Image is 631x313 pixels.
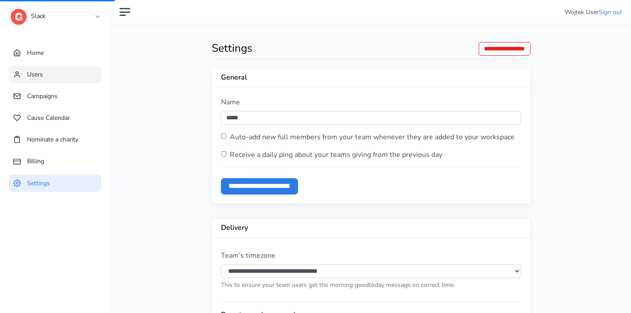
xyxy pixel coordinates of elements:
label: Receive a daily ping about your teams giving from the previous day [230,149,442,160]
label: Team’s timezone [221,250,275,261]
a: Cause Calendar [9,109,101,126]
span: Home [27,49,44,57]
h5: Delivery [221,224,371,232]
a: Nominate a charity [9,131,101,148]
label: Name [221,97,240,107]
a: Users [9,66,101,83]
a: Slack [11,6,99,22]
label: Auto-add new full members from your team whenever they are added to your workspace [230,132,515,142]
span: Users [27,70,43,79]
span: Nominate a charity [27,135,78,144]
a: Campaigns [9,88,101,105]
span: Campaigns [27,92,58,100]
span: Settings [27,179,50,187]
li: Wojtek User [565,8,622,17]
a: Sign out [599,8,622,16]
a: Billing [9,153,101,170]
h2: Settings [212,42,530,55]
span: Billing [27,157,44,165]
p: This to ensure your team users get the morning goodtoday message on correct time. [221,280,521,290]
span: Cause Calendar [27,114,70,122]
a: Settings [9,175,101,192]
h5: General [221,73,371,82]
img: logo-dashboard-4662da770dd4bea1a8774357aa970c5cb092b4650ab114813ae74da458e76571.svg [11,9,27,25]
a: Home [9,44,101,61]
